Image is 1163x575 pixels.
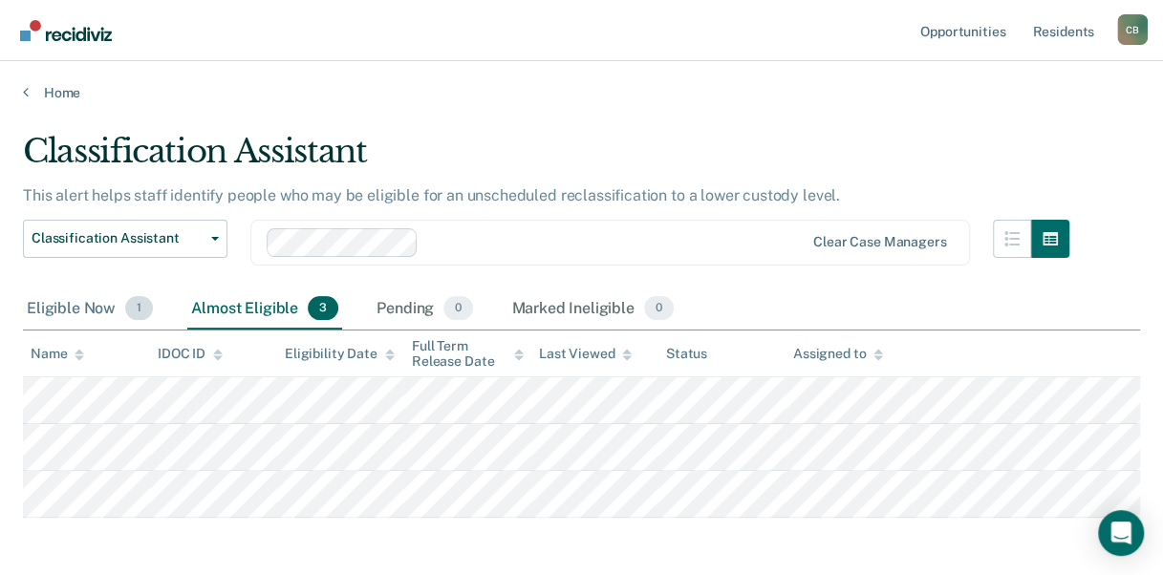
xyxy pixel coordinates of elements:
[1098,510,1144,556] div: Open Intercom Messenger
[23,84,1140,101] a: Home
[23,288,157,330] div: Eligible Now1
[793,346,883,362] div: Assigned to
[23,220,227,258] button: Classification Assistant
[23,186,840,204] p: This alert helps staff identify people who may be eligible for an unscheduled reclassification to...
[31,346,84,362] div: Name
[507,288,678,330] div: Marked Ineligible0
[285,346,395,362] div: Eligibility Date
[644,296,674,321] span: 0
[1117,14,1148,45] button: Profile dropdown button
[666,346,707,362] div: Status
[20,20,112,41] img: Recidiviz
[308,296,338,321] span: 3
[1117,14,1148,45] div: C B
[32,230,204,246] span: Classification Assistant
[373,288,477,330] div: Pending0
[443,296,473,321] span: 0
[125,296,153,321] span: 1
[813,234,946,250] div: Clear case managers
[23,132,1069,186] div: Classification Assistant
[158,346,223,362] div: IDOC ID
[187,288,342,330] div: Almost Eligible3
[539,346,632,362] div: Last Viewed
[412,338,524,371] div: Full Term Release Date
